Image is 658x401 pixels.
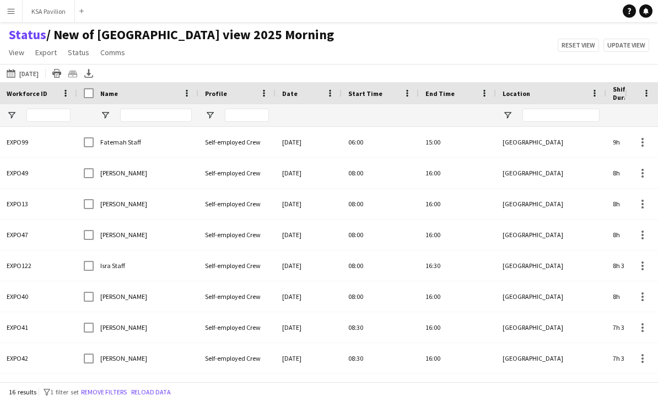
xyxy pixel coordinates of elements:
div: Self-employed Crew [198,127,276,157]
span: Isra Staff [100,261,125,270]
button: Remove filters [79,386,129,398]
div: [GEOGRAPHIC_DATA] [496,220,606,250]
div: 08:00 [342,189,419,219]
a: Status [63,45,94,60]
div: Self-employed Crew [198,158,276,188]
div: 08:00 [342,250,419,281]
div: 08:00 [342,281,419,312]
span: New of Osaka view 2025 Morning [46,26,334,43]
div: 08:30 [342,343,419,373]
div: [DATE] [276,189,342,219]
div: Self-employed Crew [198,220,276,250]
div: 08:30 [342,312,419,343]
div: 06:00 [342,127,419,157]
a: View [4,45,29,60]
div: 16:00 [419,281,496,312]
a: Status [9,26,46,43]
a: Export [31,45,61,60]
div: [DATE] [276,343,342,373]
span: [PERSON_NAME] [100,231,147,239]
div: 16:00 [419,189,496,219]
span: [PERSON_NAME] [100,323,147,332]
div: [GEOGRAPHIC_DATA] [496,281,606,312]
div: [DATE] [276,250,342,281]
button: Open Filter Menu [503,110,513,120]
div: [DATE] [276,312,342,343]
button: Reload data [129,386,173,398]
button: KSA Pavilion [23,1,75,22]
span: Date [282,89,298,98]
div: [GEOGRAPHIC_DATA] [496,312,606,343]
div: 15:00 [419,127,496,157]
button: Open Filter Menu [205,110,215,120]
span: End Time [425,89,455,98]
div: [DATE] [276,127,342,157]
input: Workforce ID Filter Input [26,109,71,122]
span: Name [100,89,118,98]
div: [DATE] [276,220,342,250]
span: Comms [100,47,125,57]
div: [GEOGRAPHIC_DATA] [496,127,606,157]
span: [PERSON_NAME] [100,354,147,362]
div: 16:00 [419,158,496,188]
span: [PERSON_NAME] [100,169,147,177]
span: [PERSON_NAME] [100,200,147,208]
div: [DATE] [276,281,342,312]
input: Profile Filter Input [225,109,269,122]
input: Location Filter Input [522,109,600,122]
span: [PERSON_NAME] [100,292,147,301]
span: 1 filter set [50,388,79,396]
div: 16:30 [419,250,496,281]
div: Self-employed Crew [198,343,276,373]
div: [GEOGRAPHIC_DATA] [496,343,606,373]
span: View [9,47,24,57]
div: Self-employed Crew [198,189,276,219]
span: Fatemah Staff [100,138,141,146]
div: Self-employed Crew [198,281,276,312]
button: [DATE] [4,67,41,80]
div: Self-employed Crew [198,312,276,343]
div: 08:00 [342,158,419,188]
input: Name Filter Input [120,109,192,122]
div: [GEOGRAPHIC_DATA] [496,189,606,219]
span: Start Time [348,89,382,98]
span: Export [35,47,57,57]
span: Status [68,47,89,57]
div: [GEOGRAPHIC_DATA] [496,250,606,281]
button: Open Filter Menu [100,110,110,120]
div: 08:00 [342,220,419,250]
app-action-btn: Crew files as ZIP [66,67,79,80]
app-action-btn: Export XLSX [82,67,95,80]
span: Workforce ID [7,89,47,98]
span: Shift Duration [613,85,652,101]
a: Comms [96,45,130,60]
div: [GEOGRAPHIC_DATA] [496,158,606,188]
div: [DATE] [276,158,342,188]
div: Self-employed Crew [198,250,276,281]
app-action-btn: Print [50,67,63,80]
span: Profile [205,89,227,98]
div: 16:00 [419,312,496,343]
span: Location [503,89,530,98]
div: 16:00 [419,220,496,250]
button: Open Filter Menu [7,110,17,120]
button: Update view [603,39,649,52]
div: 16:00 [419,343,496,373]
button: Reset view [558,39,599,52]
